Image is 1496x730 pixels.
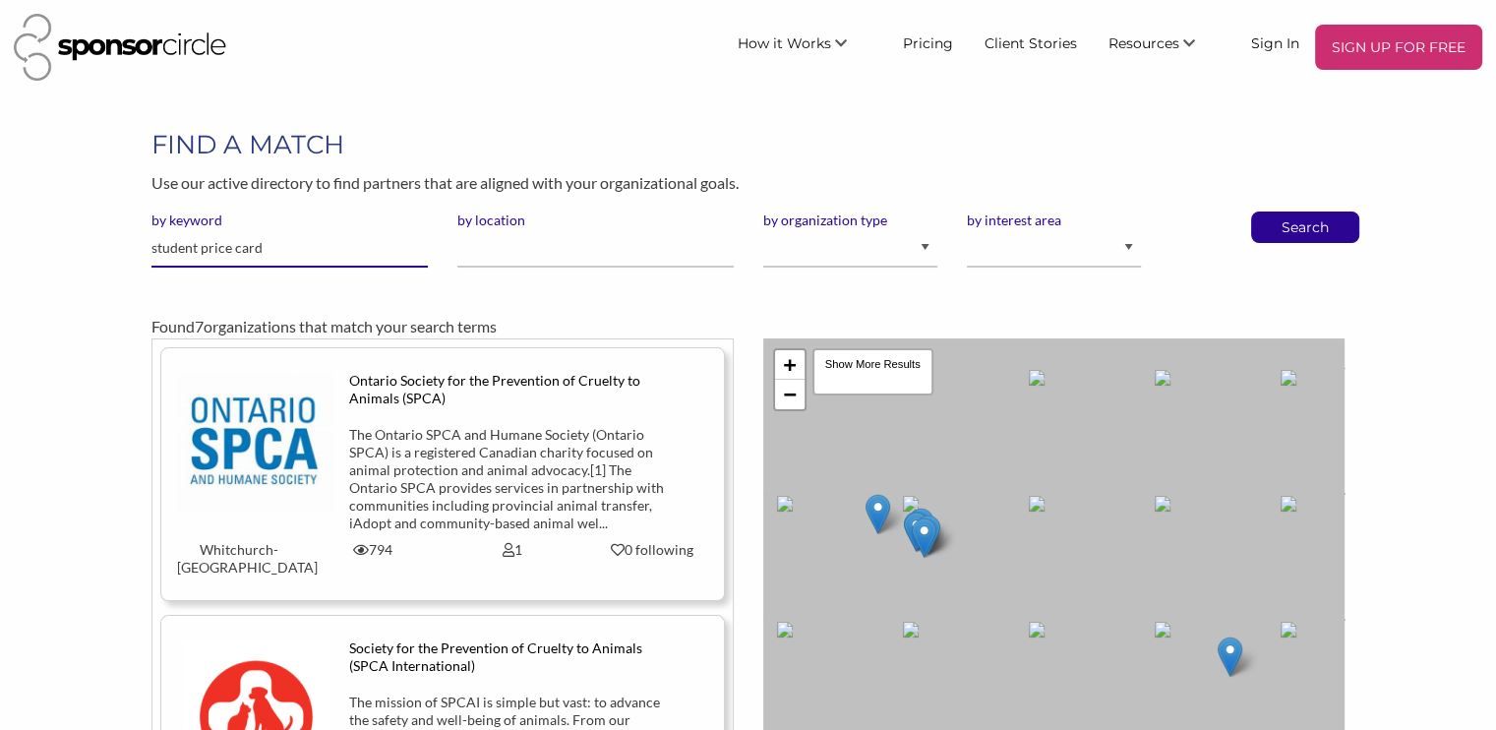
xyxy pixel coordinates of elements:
[775,350,805,380] a: Zoom in
[1235,25,1315,60] a: Sign In
[967,212,1141,229] label: by interest area
[177,372,334,510] img: qqtqjrlww0ya3mg0ffii
[151,170,1345,196] p: Use our active directory to find partners that are aligned with your organizational goals.
[349,639,676,675] div: Society for the Prevention of Cruelty to Animals (SPCA International)
[1323,32,1474,62] p: SIGN UP FOR FREE
[969,25,1093,60] a: Client Stories
[162,541,302,577] div: Whitchurch-[GEOGRAPHIC_DATA]
[151,127,1345,162] h1: FIND A MATCH
[887,25,969,60] a: Pricing
[1273,213,1338,242] button: Search
[151,315,1345,338] div: Found organizations that match your search terms
[1093,25,1235,70] li: Resources
[722,25,887,70] li: How it Works
[151,229,428,268] input: Please enter one or more keywords
[738,34,831,52] span: How it Works
[195,317,204,335] span: 7
[349,372,676,407] div: Ontario Society for the Prevention of Cruelty to Animals (SPCA)
[597,541,707,559] div: 0 following
[1108,34,1179,52] span: Resources
[14,14,226,81] img: Sponsor Circle Logo
[443,541,582,559] div: 1
[763,212,937,229] label: by organization type
[151,212,428,229] label: by keyword
[349,426,676,532] div: The Ontario SPCA and Humane Society (Ontario SPCA) is a registered Canadian charity focused on an...
[775,380,805,409] a: Zoom out
[812,348,933,395] div: Show More Results
[303,541,443,559] div: 794
[457,212,734,229] label: by location
[177,372,707,577] a: Ontario Society for the Prevention of Cruelty to Animals (SPCA) The Ontario SPCA and Humane Socie...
